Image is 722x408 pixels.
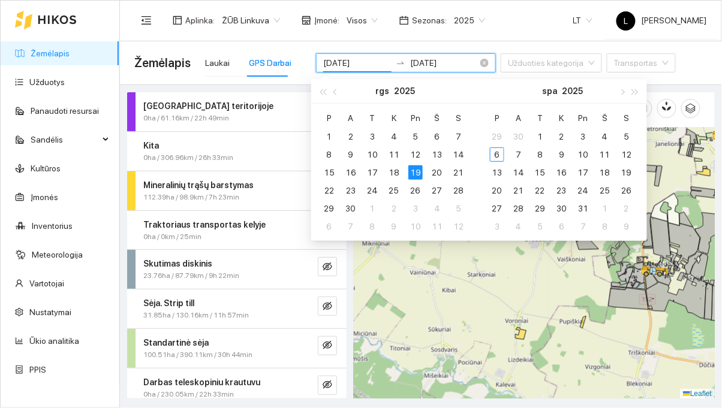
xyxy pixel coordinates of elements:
div: 25 [598,183,612,198]
td: 2025-10-04 [594,128,616,146]
div: 3 [490,219,504,234]
div: 27 [490,201,504,216]
div: 3 [576,129,591,144]
div: Kita0ha / 306.96km / 26h 33mineye-invisible [127,132,347,171]
span: eye-invisible [323,380,332,391]
a: Ūkio analitika [29,336,79,346]
th: K [383,108,405,128]
div: 10 [365,147,380,162]
td: 2025-10-01 [530,128,551,146]
td: 2025-10-12 [616,146,637,164]
td: 2025-10-09 [551,146,573,164]
div: 14 [512,165,526,180]
div: 2 [344,129,358,144]
td: 2025-09-26 [405,182,426,200]
td: 2025-10-26 [616,182,637,200]
div: 18 [598,165,612,180]
div: 8 [365,219,380,234]
span: swap-right [396,58,405,68]
div: 23 [555,183,569,198]
td: 2025-10-10 [573,146,594,164]
td: 2025-09-02 [340,128,362,146]
a: Vartotojai [29,279,64,288]
span: 0ha / 61.16km / 22h 49min [143,113,229,124]
div: 7 [452,129,466,144]
div: 2 [555,129,569,144]
span: close-circle [480,59,489,67]
td: 2025-10-05 [616,128,637,146]
td: 2025-10-12 [448,217,470,235]
div: 21 [452,165,466,180]
th: Š [426,108,448,128]
div: 6 [430,129,444,144]
td: 2025-10-14 [508,164,530,182]
td: 2025-09-15 [318,164,340,182]
div: 10 [408,219,423,234]
div: 5 [619,129,634,144]
td: 2025-10-24 [573,182,594,200]
div: 16 [555,165,569,180]
div: 29 [322,201,336,216]
span: Visos [347,11,378,29]
span: [PERSON_NAME] [616,16,707,25]
div: 9 [387,219,401,234]
span: Žemėlapis [134,53,191,72]
div: 10 [576,147,591,162]
span: Sandėlis [31,128,99,152]
td: 2025-09-01 [318,128,340,146]
td: 2025-09-25 [383,182,405,200]
span: eye-invisible [323,262,332,273]
td: 2025-10-21 [508,182,530,200]
th: Pn [573,108,594,128]
div: 4 [512,219,526,234]
button: menu-fold [134,8,158,32]
th: K [551,108,573,128]
div: GPS Darbai [249,56,291,69]
td: 2025-10-19 [616,164,637,182]
div: 7 [576,219,591,234]
td: 2025-10-22 [530,182,551,200]
strong: [GEOGRAPHIC_DATA] teritorijoje [143,101,273,111]
td: 2025-09-11 [383,146,405,164]
div: [GEOGRAPHIC_DATA] teritorijoje0ha / 61.16km / 22h 49mineye-invisible [127,92,347,131]
div: 26 [619,183,634,198]
div: 6 [555,219,569,234]
div: 8 [533,147,547,162]
span: shop [302,16,311,25]
td: 2025-10-23 [551,182,573,200]
td: 2025-10-11 [594,146,616,164]
button: 2025 [394,79,415,103]
td: 2025-10-06 [318,217,340,235]
div: 23 [344,183,358,198]
td: 2025-09-18 [383,164,405,182]
td: 2025-11-03 [486,217,508,235]
strong: Skutimas diskinis [143,259,212,268]
td: 2025-09-14 [448,146,470,164]
div: 2 [387,201,401,216]
td: 2025-10-20 [486,182,508,200]
button: eye-invisible [318,257,337,276]
div: 26 [408,183,423,198]
td: 2025-10-28 [508,200,530,217]
th: P [486,108,508,128]
a: Leaflet [683,389,712,398]
td: 2025-10-30 [551,200,573,217]
div: Skutimas diskinis23.76ha / 87.79km / 9h 22mineye-invisible [127,250,347,289]
span: eye-invisible [323,301,332,313]
div: 2 [619,201,634,216]
td: 2025-09-21 [448,164,470,182]
span: 23.76ha / 87.79km / 9h 22min [143,270,239,282]
span: LT [573,11,592,29]
button: spa [543,79,558,103]
td: 2025-10-17 [573,164,594,182]
div: 16 [344,165,358,180]
button: eye-invisible [318,297,337,316]
td: 2025-09-30 [340,200,362,217]
td: 2025-11-06 [551,217,573,235]
div: 14 [452,147,466,162]
td: 2025-10-29 [530,200,551,217]
span: 0ha / 230.05km / 22h 33min [143,389,234,400]
div: 8 [598,219,612,234]
div: 12 [452,219,466,234]
td: 2025-09-23 [340,182,362,200]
